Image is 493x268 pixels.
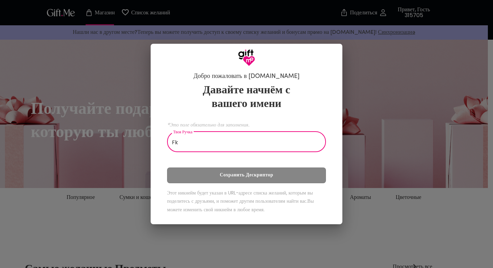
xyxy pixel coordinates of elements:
[167,189,313,205] ya-tr-span: Этот никнейм будет указан в URL-адресе списка желаний, которым вы поделитесь с друзьями, и поможе...
[167,198,314,213] ya-tr-span: Вы можете изменить свой никнейм в любое время.
[238,49,255,66] img: Логотип GiftMe
[203,85,290,110] ya-tr-span: Давайте начнём с вашего имени
[167,133,318,152] input: Твоя Ручка
[167,121,250,128] ya-tr-span: *Это поле обязательно для заполнения.
[193,73,300,80] ya-tr-span: Добро пожаловать в [DOMAIN_NAME]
